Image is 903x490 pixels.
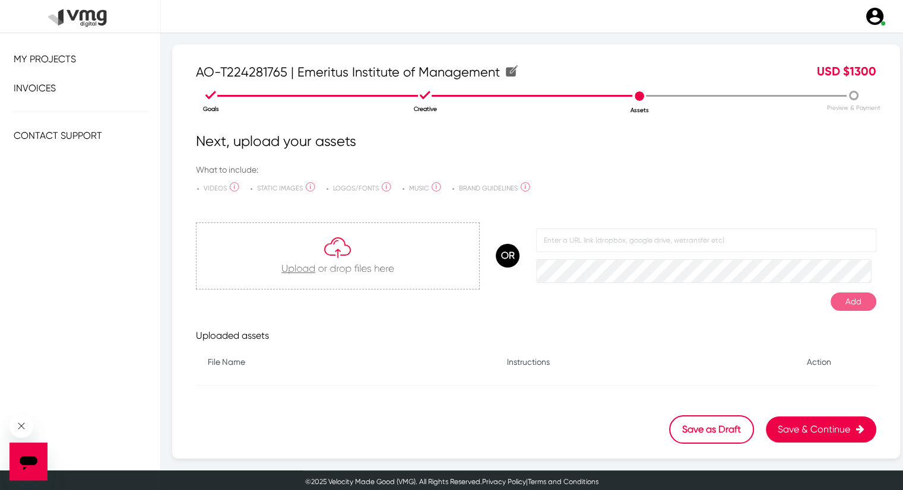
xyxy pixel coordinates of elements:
a: Terms and Conditions [528,478,598,486]
th: Instructions [495,349,794,376]
span: BRAND GUIDELINES [459,184,518,192]
input: Enter a URL link (dropbox, google drive, wetransfer etc) [536,228,876,252]
img: info_outline_icon.svg [306,182,315,192]
span: Invoices [14,82,56,94]
span: My Projects [14,53,76,65]
span: Contact Support [14,130,102,141]
span: VIDEOS [204,184,227,192]
div: Next, upload your assets [196,131,876,152]
a: Privacy Policy [482,478,526,486]
span: USD $ [817,64,850,78]
p: Goals [104,104,318,113]
th: File Name [196,349,495,376]
p: Creative [318,104,532,113]
span: STATIC IMAGES [257,184,303,192]
iframe: Button to launch messaging window [9,443,47,481]
p: Uploaded assets [196,329,876,343]
img: info_outline_icon.svg [432,182,441,192]
iframe: Close message [9,414,33,438]
img: info_outline_icon.svg [230,182,239,192]
span: MUSIC [409,184,429,192]
button: Add [831,292,876,311]
div: 1300 [711,62,885,82]
span: AO-T224281765 | Emeritus Institute of Management [196,62,518,82]
img: info_outline_icon.svg [521,182,530,192]
img: create.svg [506,65,518,77]
a: user [857,6,891,27]
p: OR [496,244,519,268]
img: user [864,6,885,27]
th: Action [794,349,876,376]
img: info_outline_icon.svg [382,182,391,192]
p: What to include: [196,164,876,176]
span: Hi. Need any help? [7,8,85,18]
p: Assets [533,106,746,114]
button: Save as Draft [669,415,754,444]
button: Save & Continue [766,416,876,443]
span: LOGOS/FONTS [333,184,379,192]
